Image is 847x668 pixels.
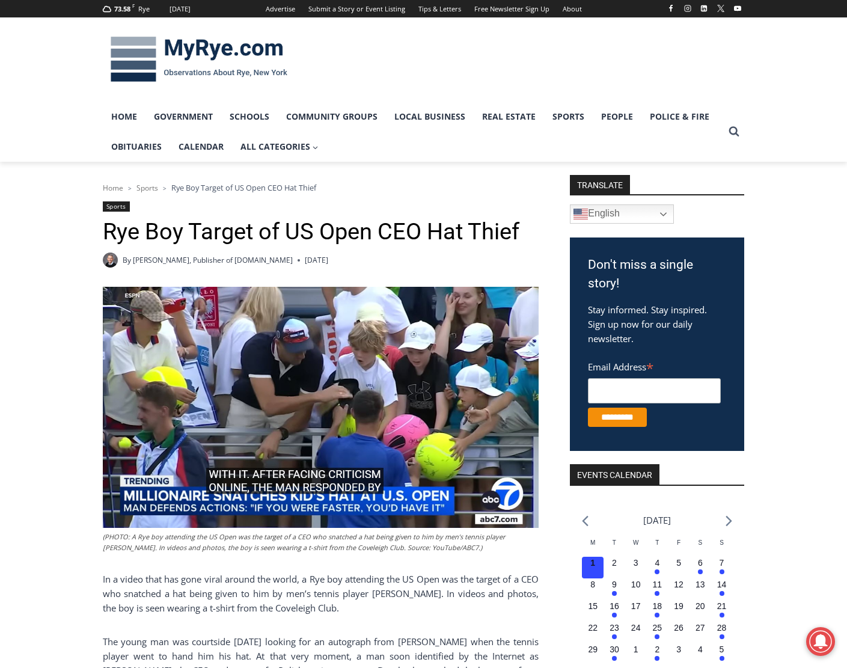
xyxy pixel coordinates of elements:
[103,28,295,91] img: MyRye.com
[690,643,711,665] button: 4
[674,580,683,589] time: 12
[690,557,711,578] button: 6 Has events
[570,464,659,485] h2: Events Calendar
[720,645,724,654] time: 5
[641,102,718,132] a: Police & Fire
[655,569,659,574] em: Has events
[668,538,690,557] div: Friday
[588,355,721,376] label: Email Address
[720,558,724,568] time: 7
[674,601,683,611] time: 19
[612,634,617,639] em: Has events
[668,622,690,643] button: 26
[612,656,617,661] em: Has events
[631,601,641,611] time: 17
[634,558,638,568] time: 3
[221,102,278,132] a: Schools
[680,1,695,16] a: Instagram
[103,132,170,162] a: Obituaries
[690,578,711,600] button: 13
[647,622,668,643] button: 25 Has events
[590,558,595,568] time: 1
[647,557,668,578] button: 4 Has events
[676,558,681,568] time: 5
[655,613,659,617] em: Has events
[720,656,724,661] em: Has events
[170,132,232,162] a: Calendar
[163,184,167,192] span: >
[145,102,221,132] a: Government
[720,613,724,617] em: Has events
[604,622,625,643] button: 23 Has events
[103,183,123,193] span: Home
[103,573,539,614] span: In a video that has gone viral around the world, a Rye boy attending the US Open was the target o...
[610,645,619,654] time: 30
[103,182,539,194] nav: Breadcrumbs
[103,102,145,132] a: Home
[696,601,705,611] time: 20
[643,512,671,529] li: [DATE]
[590,539,595,546] span: M
[655,645,659,654] time: 2
[711,578,733,600] button: 14 Has events
[305,254,328,266] time: [DATE]
[582,538,604,557] div: Monday
[698,569,703,574] em: Has events
[604,578,625,600] button: 9 Has events
[103,287,539,528] img: (PHOTO: A Rye boy attending the US Open was the target of a CEO who snatched a hat being given to...
[278,102,386,132] a: Community Groups
[655,558,659,568] time: 4
[714,1,728,16] a: X
[653,580,662,589] time: 11
[674,623,683,633] time: 26
[103,201,130,212] a: Sports
[133,255,293,265] a: [PERSON_NAME], Publisher of [DOMAIN_NAME]
[634,645,638,654] time: 1
[631,580,641,589] time: 10
[698,645,703,654] time: 4
[170,4,191,14] div: [DATE]
[625,538,647,557] div: Wednesday
[697,1,711,16] a: Linkedin
[588,645,598,654] time: 29
[132,2,135,9] span: F
[717,580,727,589] time: 14
[570,204,674,224] a: English
[720,569,724,574] em: Has events
[582,643,604,665] button: 29
[604,557,625,578] button: 2
[698,558,703,568] time: 6
[604,538,625,557] div: Tuesday
[240,140,319,153] span: All Categories
[723,121,745,142] button: View Search Form
[612,580,617,589] time: 9
[625,578,647,600] button: 10
[730,1,745,16] a: YouTube
[711,643,733,665] button: 5 Has events
[717,623,727,633] time: 28
[720,634,724,639] em: Has events
[698,539,702,546] span: S
[103,218,539,246] h1: Rye Boy Target of US Open CEO Hat Thief
[647,600,668,622] button: 18 Has events
[588,256,726,293] h3: Don't miss a single story!
[604,643,625,665] button: 30 Has events
[647,578,668,600] button: 11 Has events
[610,623,619,633] time: 23
[647,643,668,665] button: 2 Has events
[590,580,595,589] time: 8
[668,557,690,578] button: 5
[664,1,678,16] a: Facebook
[582,557,604,578] button: 1
[726,515,732,527] a: Next month
[582,578,604,600] button: 8
[386,102,474,132] a: Local Business
[232,132,327,162] a: All Categories
[136,183,158,193] a: Sports
[474,102,544,132] a: Real Estate
[711,538,733,557] div: Sunday
[633,539,638,546] span: W
[668,578,690,600] button: 12
[123,254,131,266] span: By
